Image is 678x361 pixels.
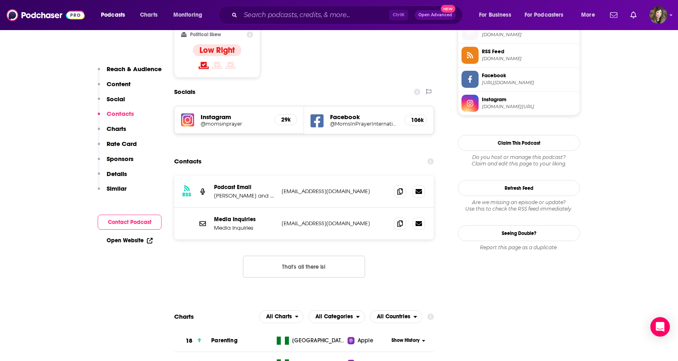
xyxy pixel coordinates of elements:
[107,185,127,192] p: Similar
[98,65,162,80] button: Reach & Audience
[186,336,192,346] h3: 18
[458,199,580,212] div: Are we missing an episode or update? Use this to check the RSS feed immediately.
[181,113,194,126] img: iconImage
[418,13,452,17] span: Open Advanced
[174,313,194,320] h2: Charts
[98,215,162,230] button: Contact Podcast
[458,225,580,241] a: Seeing Double?
[377,314,410,320] span: All Countries
[482,56,576,62] span: feeds.redcircle.com
[482,48,576,55] span: RSS Feed
[650,6,667,24] img: User Profile
[525,9,564,21] span: For Podcasters
[98,185,127,200] button: Similar
[107,237,153,244] a: Open Website
[479,9,511,21] span: For Business
[482,104,576,110] span: instagram.com/momsinprayer
[98,140,137,155] button: Rate Card
[461,71,576,88] a: Facebook[URL][DOMAIN_NAME]
[411,117,420,124] h5: 106k
[650,6,667,24] span: Logged in as ElizabethHawkins
[98,80,131,95] button: Content
[243,256,365,278] button: Nothing here.
[174,330,211,352] a: 18
[308,310,365,323] h2: Categories
[135,9,162,22] a: Charts
[627,8,640,22] a: Show notifications dropdown
[370,310,422,323] h2: Countries
[107,140,137,148] p: Rate Card
[292,337,345,345] span: Nigeria
[211,337,237,344] a: Parenting
[473,9,521,22] button: open menu
[458,154,580,167] div: Claim and edit this page to your liking.
[174,154,201,169] h2: Contacts
[214,184,275,191] p: Podcast Email
[458,244,580,251] div: Report this page as a duplicate.
[282,220,387,227] p: [EMAIL_ADDRESS][DOMAIN_NAME]
[259,310,304,323] button: open menu
[214,216,275,223] p: Media Inquiries
[575,9,605,22] button: open menu
[308,310,365,323] button: open menu
[391,337,420,344] span: Show History
[107,170,127,178] p: Details
[7,7,85,23] img: Podchaser - Follow, Share and Rate Podcasts
[370,310,422,323] button: open menu
[482,80,576,86] span: https://www.facebook.com/MomsInPrayerInternational
[482,96,576,103] span: Instagram
[98,125,126,140] button: Charts
[581,9,595,21] span: More
[482,32,576,38] span: redcircle.com
[107,125,126,133] p: Charts
[389,337,428,344] button: Show History
[226,6,470,24] div: Search podcasts, credits, & more...
[441,5,455,13] span: New
[98,170,127,185] button: Details
[190,32,221,37] h2: Political Skew
[461,95,576,112] a: Instagram[DOMAIN_NAME][URL]
[214,224,275,231] p: Media Inquiries
[214,192,275,199] p: [PERSON_NAME] and [DEMOGRAPHIC_DATA][PERSON_NAME]
[650,317,670,337] div: Open Intercom Messenger
[98,95,125,110] button: Social
[458,180,580,196] button: Refresh Feed
[182,191,191,198] h3: RSS
[98,110,134,125] button: Contacts
[650,6,667,24] button: Show profile menu
[173,9,202,21] span: Monitoring
[482,72,576,79] span: Facebook
[458,135,580,151] button: Claim This Podcast
[519,9,575,22] button: open menu
[241,9,389,22] input: Search podcasts, credits, & more...
[259,310,304,323] h2: Platforms
[330,113,398,121] h5: Facebook
[101,9,125,21] span: Podcasts
[174,84,195,100] h2: Socials
[330,121,398,127] a: @MomsInPrayerInternational
[458,154,580,161] span: Do you host or manage this podcast?
[201,113,268,121] h5: Instagram
[199,45,235,55] h4: Low Right
[107,65,162,73] p: Reach & Audience
[140,9,157,21] span: Charts
[607,8,621,22] a: Show notifications dropdown
[461,47,576,64] a: RSS Feed[DOMAIN_NAME]
[282,188,387,195] p: [EMAIL_ADDRESS][DOMAIN_NAME]
[168,9,213,22] button: open menu
[358,337,373,345] span: Apple
[273,337,348,345] a: [GEOGRAPHIC_DATA]
[107,95,125,103] p: Social
[348,337,389,345] a: Apple
[107,110,134,117] p: Contacts
[95,9,136,22] button: open menu
[107,155,133,163] p: Sponsors
[98,155,133,170] button: Sponsors
[281,116,290,123] h5: 29k
[201,121,268,127] a: @momsinprayer
[107,80,131,88] p: Content
[315,314,353,320] span: All Categories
